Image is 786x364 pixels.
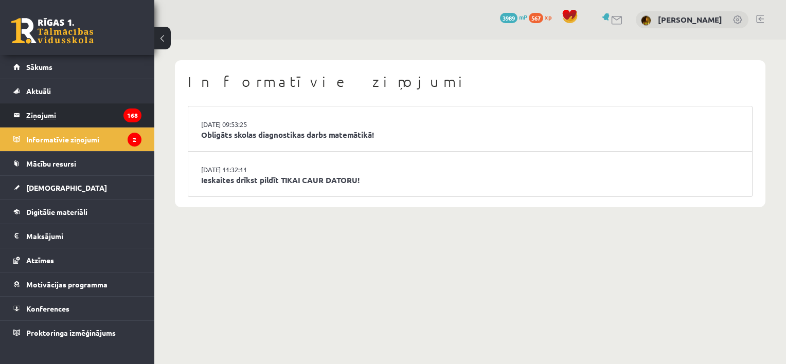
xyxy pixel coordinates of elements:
[26,62,52,71] span: Sākums
[13,79,141,103] a: Aktuāli
[13,321,141,344] a: Proktoringa izmēģinājums
[26,103,141,127] legend: Ziņojumi
[26,159,76,168] span: Mācību resursi
[13,55,141,79] a: Sākums
[26,207,87,216] span: Digitālie materiāli
[26,256,54,265] span: Atzīmes
[11,18,94,44] a: Rīgas 1. Tālmācības vidusskola
[26,224,141,248] legend: Maksājumi
[13,176,141,199] a: [DEMOGRAPHIC_DATA]
[13,297,141,320] a: Konferences
[201,119,278,130] a: [DATE] 09:53:25
[13,224,141,248] a: Maksājumi
[26,128,141,151] legend: Informatīvie ziņojumi
[500,13,527,21] a: 3989 mP
[123,108,141,122] i: 168
[26,86,51,96] span: Aktuāli
[529,13,543,23] span: 567
[201,174,739,186] a: Ieskaites drīkst pildīt TIKAI CAUR DATORU!
[13,103,141,127] a: Ziņojumi168
[201,129,739,141] a: Obligāts skolas diagnostikas darbs matemātikā!
[26,304,69,313] span: Konferences
[13,200,141,224] a: Digitālie materiāli
[13,272,141,296] a: Motivācijas programma
[26,183,107,192] span: [DEMOGRAPHIC_DATA]
[641,15,651,26] img: Loreta Zajaca
[26,280,108,289] span: Motivācijas programma
[500,13,517,23] span: 3989
[545,13,551,21] span: xp
[519,13,527,21] span: mP
[26,328,116,337] span: Proktoringa izmēģinājums
[128,133,141,147] i: 2
[529,13,557,21] a: 567 xp
[13,248,141,272] a: Atzīmes
[658,14,722,25] a: [PERSON_NAME]
[13,152,141,175] a: Mācību resursi
[188,73,753,90] h1: Informatīvie ziņojumi
[201,165,278,175] a: [DATE] 11:32:11
[13,128,141,151] a: Informatīvie ziņojumi2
